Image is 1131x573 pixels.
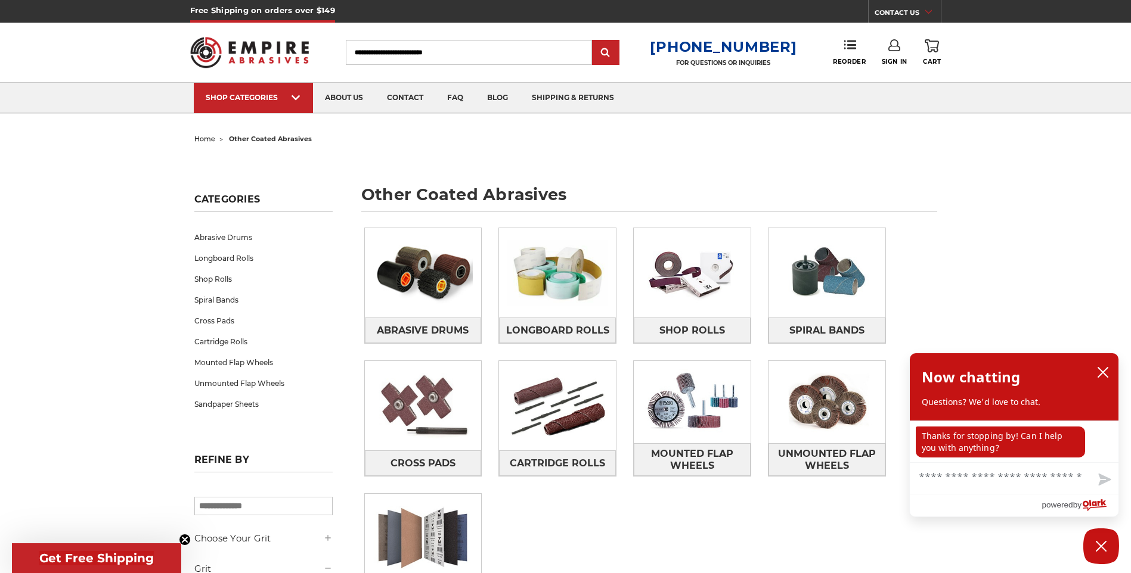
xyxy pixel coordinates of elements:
[833,58,866,66] span: Reorder
[190,29,309,76] img: Empire Abrasives
[916,426,1085,457] p: Thanks for stopping by! Can I help you with anything?
[1073,497,1082,512] span: by
[1093,363,1113,381] button: close chatbox
[194,394,333,415] a: Sandpaper Sheets
[361,186,937,212] h1: other coated abrasives
[634,232,751,314] img: Shop Rolls
[194,269,333,289] a: Shop Rolls
[179,534,191,546] button: Close teaser
[510,453,605,474] span: Cartridge Rolls
[194,531,333,546] h5: Choose Your Grit
[194,135,215,143] a: home
[499,232,616,314] img: Longboard Rolls
[769,443,885,476] a: Unmounted Flap Wheels
[365,317,482,343] a: Abrasive Drums
[769,444,885,476] span: Unmounted Flap Wheels
[922,396,1107,408] p: Questions? We'd love to chat.
[506,320,609,341] span: Longboard Rolls
[922,365,1020,389] h2: Now chatting
[1089,466,1118,494] button: Send message
[634,317,751,343] a: Shop Rolls
[1042,497,1073,512] span: powered
[594,41,618,65] input: Submit
[769,361,885,443] img: Unmounted Flap Wheels
[313,83,375,113] a: about us
[435,83,475,113] a: faq
[659,320,725,341] span: Shop Rolls
[1083,528,1119,564] button: Close Chatbox
[391,453,456,474] span: Cross Pads
[375,83,435,113] a: contact
[882,58,907,66] span: Sign In
[650,59,797,67] p: FOR QUESTIONS OR INQUIRIES
[910,421,1118,462] div: chat
[909,353,1119,517] div: olark chatbox
[634,444,750,476] span: Mounted Flap Wheels
[769,317,885,343] a: Spiral Bands
[194,248,333,269] a: Longboard Rolls
[923,39,941,66] a: Cart
[365,365,482,447] img: Cross Pads
[365,450,482,476] a: Cross Pads
[789,320,864,341] span: Spiral Bands
[194,310,333,331] a: Cross Pads
[650,38,797,55] a: [PHONE_NUMBER]
[499,365,616,447] img: Cartridge Rolls
[194,352,333,373] a: Mounted Flap Wheels
[833,39,866,65] a: Reorder
[194,194,333,212] h5: Categories
[923,58,941,66] span: Cart
[365,232,482,314] img: Abrasive Drums
[194,289,333,310] a: Spiral Bands
[194,373,333,394] a: Unmounted Flap Wheels
[520,83,626,113] a: shipping & returns
[499,317,616,343] a: Longboard Rolls
[634,361,751,443] img: Mounted Flap Wheels
[499,450,616,476] a: Cartridge Rolls
[769,232,885,314] img: Spiral Bands
[39,551,154,565] span: Get Free Shipping
[206,93,301,102] div: SHOP CATEGORIES
[194,227,333,248] a: Abrasive Drums
[475,83,520,113] a: blog
[194,331,333,352] a: Cartridge Rolls
[1042,494,1118,516] a: Powered by Olark
[377,320,469,341] span: Abrasive Drums
[194,454,333,472] h5: Refine by
[12,543,181,573] div: Get Free ShippingClose teaser
[875,6,941,23] a: CONTACT US
[229,135,312,143] span: other coated abrasives
[634,443,751,476] a: Mounted Flap Wheels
